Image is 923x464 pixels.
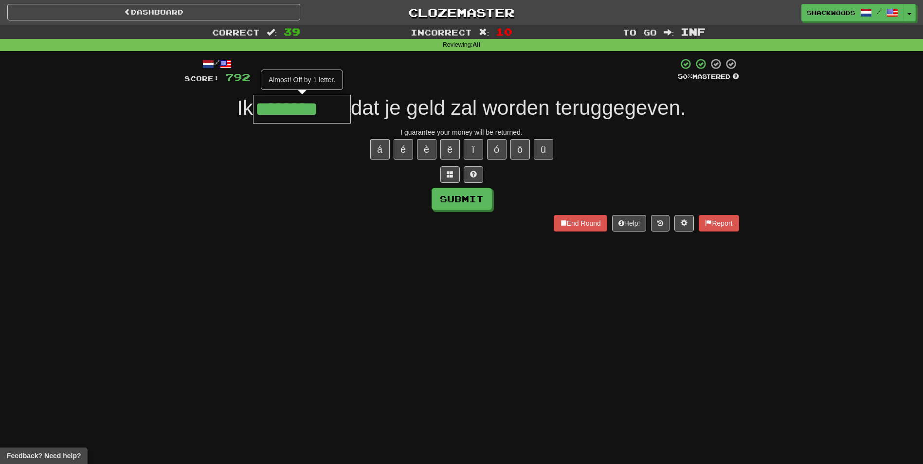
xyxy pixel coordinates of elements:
span: Almost! Off by 1 letter. [269,76,335,84]
div: I guarantee your money will be returned. [184,127,739,137]
a: Dashboard [7,4,300,20]
button: ï [464,139,483,160]
a: Clozemaster [315,4,608,21]
button: ü [534,139,553,160]
button: é [394,139,413,160]
button: Round history (alt+y) [651,215,670,232]
button: Single letter hint - you only get 1 per sentence and score half the points! alt+h [464,166,483,183]
span: 10 [496,26,512,37]
span: : [479,28,489,36]
span: Open feedback widget [7,451,81,461]
div: Mastered [678,72,739,81]
span: 39 [284,26,300,37]
span: ShackWoods [807,8,855,17]
span: Correct [212,27,260,37]
span: : [664,28,674,36]
span: / [877,8,882,15]
strong: All [472,41,480,48]
span: To go [623,27,657,37]
button: ó [487,139,507,160]
button: á [370,139,390,160]
button: ö [510,139,530,160]
span: 792 [225,71,250,83]
span: 50 % [678,72,692,80]
div: / [184,58,250,70]
span: : [267,28,277,36]
button: End Round [554,215,607,232]
button: Report [699,215,739,232]
button: Switch sentence to multiple choice alt+p [440,166,460,183]
span: dat je geld zal worden teruggegeven. [351,96,686,119]
button: ë [440,139,460,160]
span: Score: [184,74,219,83]
button: Help! [612,215,647,232]
button: Submit [432,188,492,210]
button: è [417,139,436,160]
span: Inf [681,26,706,37]
span: Incorrect [411,27,472,37]
span: Ik [237,96,253,119]
a: ShackWoods / [801,4,904,21]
